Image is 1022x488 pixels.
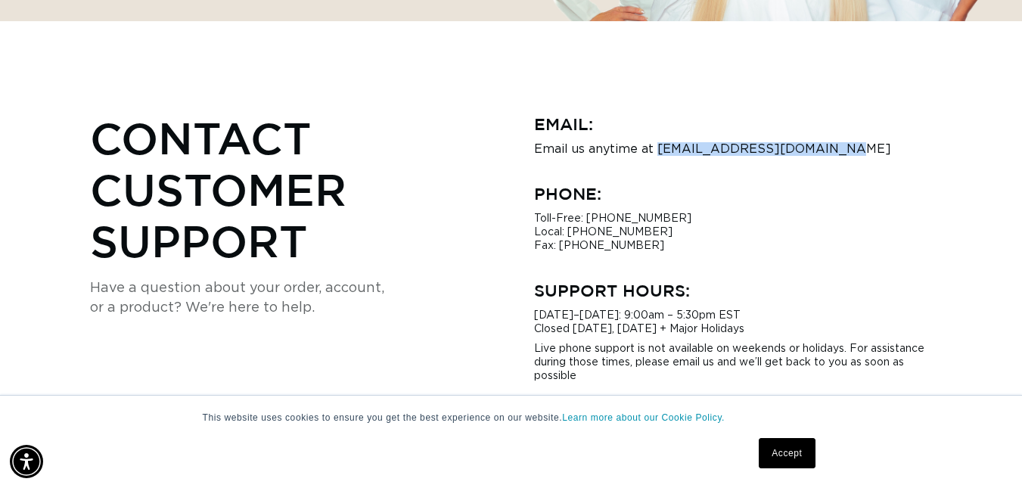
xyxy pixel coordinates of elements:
a: Accept [759,438,815,468]
h3: Support Hours: [534,278,932,303]
p: Toll-Free: [PHONE_NUMBER] Local: [PHONE_NUMBER] Fax: [PHONE_NUMBER] [534,212,932,253]
a: Learn more about our Cookie Policy. [562,412,725,423]
div: Accessibility Menu [10,445,43,478]
iframe: Chat Widget [946,415,1022,488]
p: Have a question about your order, account, or a product? We're here to help. [90,278,488,318]
p: Live phone support is not available on weekends or holidays. For assistance during those times, p... [534,342,932,383]
h2: Contact Customer Support [90,112,488,266]
h3: Email: [534,112,932,136]
h3: Phone: [534,182,932,206]
p: This website uses cookies to ensure you get the best experience on our website. [203,411,820,424]
p: [DATE]–[DATE]: 9:00am – 5:30pm EST Closed [DATE], [DATE] + Major Holidays [534,309,932,336]
p: Email us anytime at [EMAIL_ADDRESS][DOMAIN_NAME] [534,142,932,156]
